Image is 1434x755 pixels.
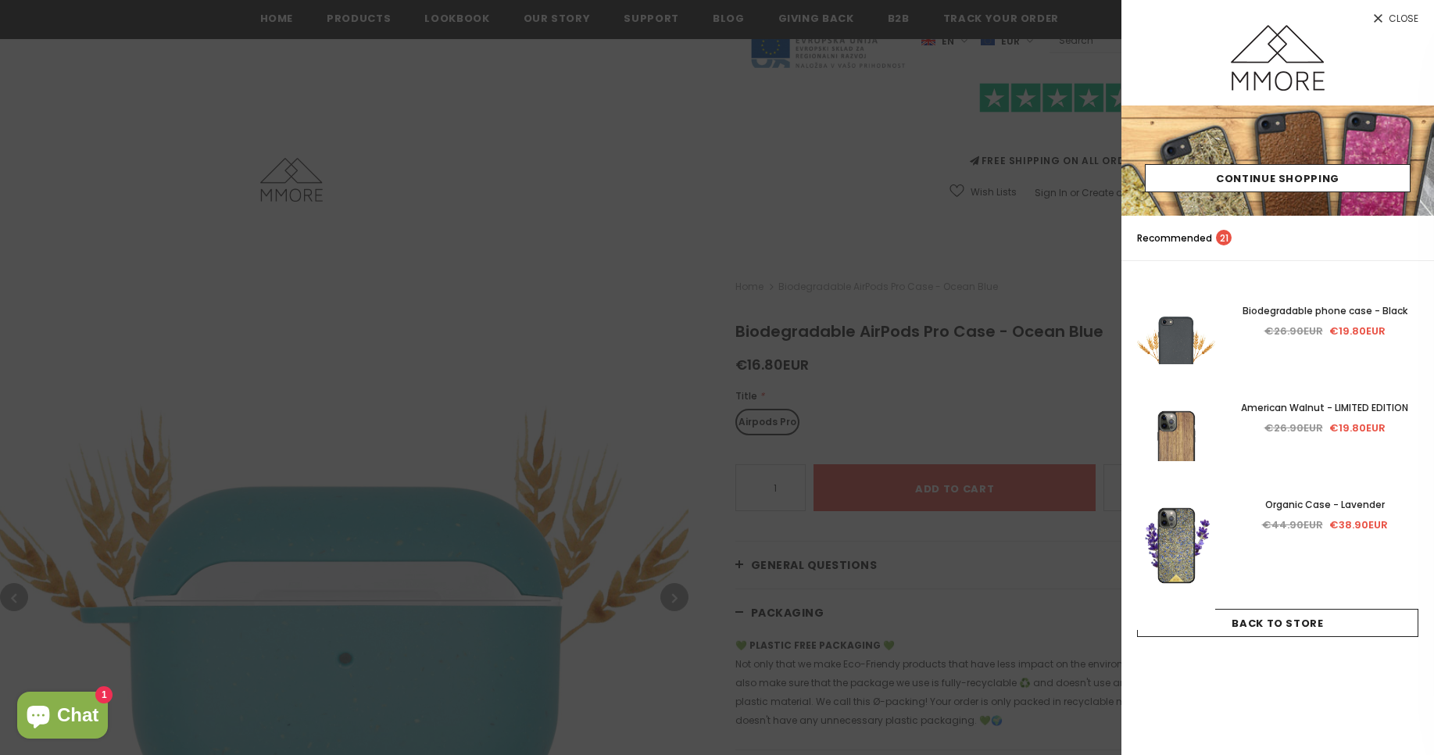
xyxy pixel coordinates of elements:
[1265,498,1385,511] span: Organic Case - Lavender
[1403,231,1418,246] a: search
[1329,420,1386,435] span: €19.80EUR
[1264,324,1323,338] span: €26.90EUR
[1389,14,1418,23] span: Close
[1231,496,1418,513] a: Organic Case - Lavender
[1243,304,1407,317] span: Biodegradable phone case - Black
[1241,401,1408,414] span: American Walnut - LIMITED EDITION
[1137,230,1232,246] p: Recommended
[1231,302,1418,320] a: Biodegradable phone case - Black
[1329,517,1388,532] span: €38.90EUR
[1231,399,1418,417] a: American Walnut - LIMITED EDITION
[13,692,113,742] inbox-online-store-chat: Shopify online store chat
[1329,324,1386,338] span: €19.80EUR
[1145,164,1411,192] a: Continue Shopping
[1264,420,1323,435] span: €26.90EUR
[1216,230,1232,245] span: 21
[1137,609,1418,637] a: Back To Store
[1262,517,1323,532] span: €44.90EUR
